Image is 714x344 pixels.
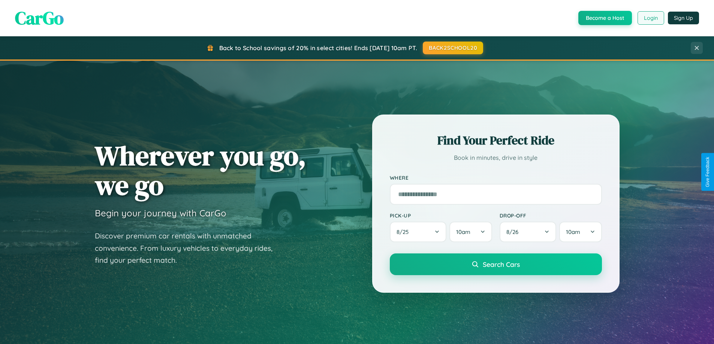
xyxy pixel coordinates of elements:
h3: Begin your journey with CarGo [95,207,226,219]
p: Discover premium car rentals with unmatched convenience. From luxury vehicles to everyday rides, ... [95,230,282,267]
button: 8/26 [500,222,557,242]
span: CarGo [15,6,64,30]
button: Sign Up [668,12,699,24]
span: Search Cars [483,260,520,268]
h1: Wherever you go, we go [95,141,306,200]
h2: Find Your Perfect Ride [390,132,602,149]
div: Give Feedback [705,157,710,187]
span: Back to School savings of 20% in select cities! Ends [DATE] 10am PT. [219,44,417,52]
button: BACK2SCHOOL20 [423,42,483,54]
p: Book in minutes, drive in style [390,152,602,163]
button: 10am [559,222,602,242]
button: 10am [449,222,492,242]
label: Drop-off [500,212,602,219]
button: Search Cars [390,253,602,275]
button: Login [638,11,664,25]
span: 8 / 25 [397,228,412,235]
label: Where [390,174,602,181]
button: Become a Host [578,11,632,25]
span: 10am [566,228,580,235]
button: 8/25 [390,222,447,242]
span: 8 / 26 [506,228,522,235]
span: 10am [456,228,470,235]
label: Pick-up [390,212,492,219]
